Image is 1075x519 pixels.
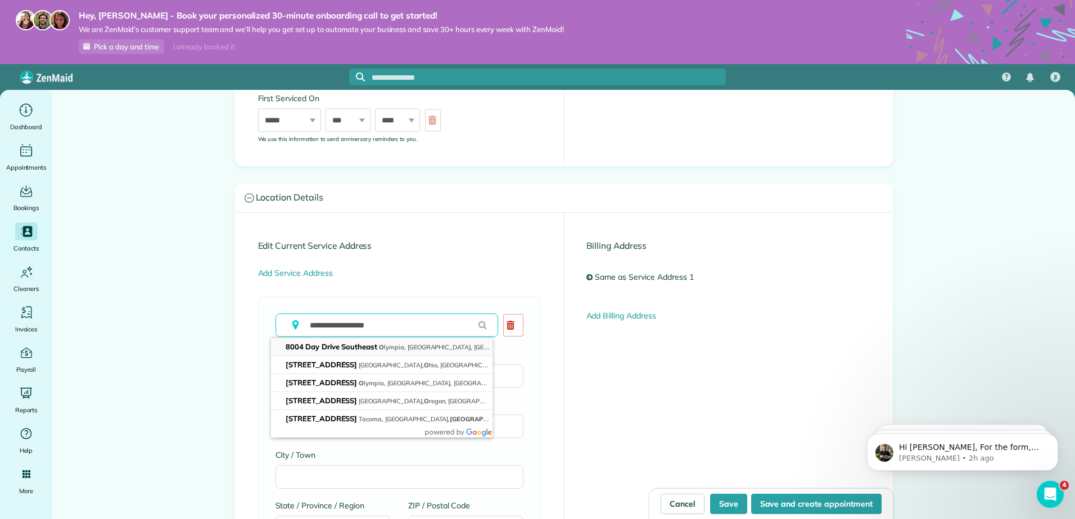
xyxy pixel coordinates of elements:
[424,397,429,405] span: O
[4,263,48,294] a: Cleaners
[79,39,164,54] a: Pick a day and time
[450,415,516,423] span: [GEOGRAPHIC_DATA]
[379,343,537,351] span: lympia, [GEOGRAPHIC_DATA], [GEOGRAPHIC_DATA]
[359,379,517,387] span: lympia, [GEOGRAPHIC_DATA], [GEOGRAPHIC_DATA]
[19,485,33,497] span: More
[4,344,48,375] a: Payroll
[49,33,191,142] span: Hi [PERSON_NAME], For the form, please include the username for your website builder. Our team wi...
[349,72,365,81] button: Focus search
[286,378,357,387] span: [STREET_ADDRESS]
[408,500,523,511] label: ZIP / Postal Code
[13,283,39,294] span: Cleaners
[258,135,418,142] sub: We use this information to send anniversary reminders to you.
[286,396,357,405] span: [STREET_ADDRESS]
[79,10,564,21] strong: Hey, [PERSON_NAME] - Book your personalized 30-minute onboarding call to get started!
[16,10,36,30] img: maria-72a9807cf96188c08ef61303f053569d2e2a8a1cde33d635c8a3ac13582a053d.jpg
[4,384,48,416] a: Reports
[286,360,357,369] span: [STREET_ADDRESS]
[592,267,702,288] a: Same as Service Address 1
[993,64,1075,90] nav: Main
[359,415,516,423] span: Tacoma, [GEOGRAPHIC_DATA],
[49,43,194,53] p: Message from Ivan, sent 2h ago
[850,410,1075,489] iframe: Intercom notifications message
[166,40,241,54] div: I already booked it
[4,101,48,133] a: Dashboard
[710,494,747,514] button: Save
[286,414,357,423] span: [STREET_ADDRESS]
[286,342,304,351] span: 8004
[258,241,541,251] h4: Edit Current Service Address
[359,379,364,387] span: O
[1037,481,1064,508] iframe: Intercom live chat
[4,222,48,254] a: Contacts
[1060,481,1069,490] span: 4
[1054,73,1058,82] span: JI
[16,364,37,375] span: Payroll
[586,311,656,321] a: Add Billing Address
[79,25,564,34] span: We are ZenMaid’s customer support team and we’ll help you get set up to automate your business an...
[4,303,48,335] a: Invoices
[359,397,511,405] span: [GEOGRAPHIC_DATA], regon, [GEOGRAPHIC_DATA]
[13,202,39,213] span: Bookings
[4,425,48,456] a: Help
[379,343,384,351] span: O
[49,10,70,30] img: michelle-19f622bdf1676172e81f8f8fba1fb50e276960ebfe0243fe18214015130c80e4.jpg
[33,10,53,30] img: jorge-587dff0eeaa6aab1f244e6dc62b8924c3b6ad411094392a53c71c6c4a576187d.jpg
[4,182,48,213] a: Bookings
[15,324,38,335] span: Invoices
[258,268,333,278] a: Add Service Address
[6,162,47,173] span: Appointments
[586,241,870,251] h4: Billing Address
[356,72,365,81] svg: Focus search
[1018,65,1042,90] div: Notifications
[10,121,42,133] span: Dashboard
[15,404,38,416] span: Reports
[751,494,882,514] button: Save and create appointment
[94,42,159,51] span: Pick a day and time
[275,500,391,511] label: State / Province / Region
[4,142,48,173] a: Appointments
[258,93,446,104] label: First Serviced On
[236,184,892,212] a: Location Details
[359,361,503,369] span: [GEOGRAPHIC_DATA], hio, [GEOGRAPHIC_DATA]
[275,449,523,461] label: City / Town
[661,494,704,514] a: Cancel
[20,445,33,456] span: Help
[13,243,39,254] span: Contacts
[305,342,377,351] span: Day Drive Southeast
[424,361,429,369] span: O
